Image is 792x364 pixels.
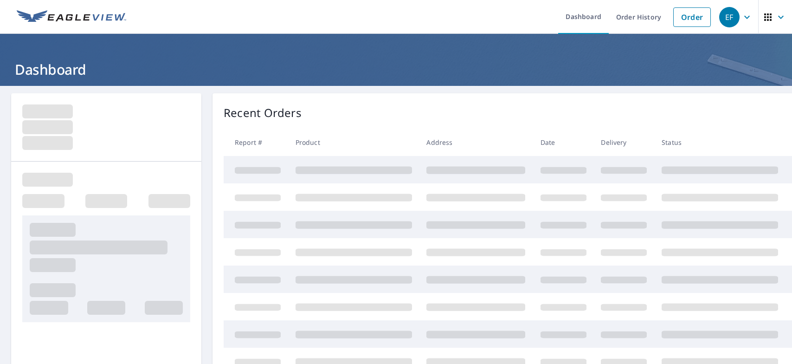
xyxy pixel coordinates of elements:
th: Status [654,129,786,156]
th: Delivery [593,129,654,156]
th: Address [419,129,533,156]
th: Date [533,129,594,156]
th: Product [288,129,419,156]
img: EV Logo [17,10,126,24]
p: Recent Orders [224,104,302,121]
th: Report # [224,129,288,156]
h1: Dashboard [11,60,781,79]
a: Order [673,7,711,27]
div: EF [719,7,740,27]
